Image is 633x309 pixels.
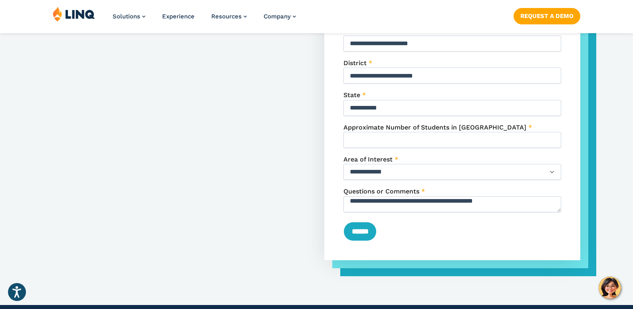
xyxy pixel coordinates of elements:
[113,6,296,33] nav: Primary Navigation
[343,124,526,131] span: Approximate Number of Students in [GEOGRAPHIC_DATA]
[264,13,296,20] a: Company
[264,13,291,20] span: Company
[343,91,360,99] span: State
[53,6,95,22] img: LINQ | K‑12 Software
[599,277,621,299] button: Hello, have a question? Let’s chat.
[343,59,367,67] span: District
[514,8,580,24] a: Request a Demo
[113,13,140,20] span: Solutions
[211,13,242,20] span: Resources
[343,155,393,163] span: Area of Interest
[211,13,247,20] a: Resources
[343,187,419,195] span: Questions or Comments
[162,13,194,20] a: Experience
[514,6,580,24] nav: Button Navigation
[113,13,145,20] a: Solutions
